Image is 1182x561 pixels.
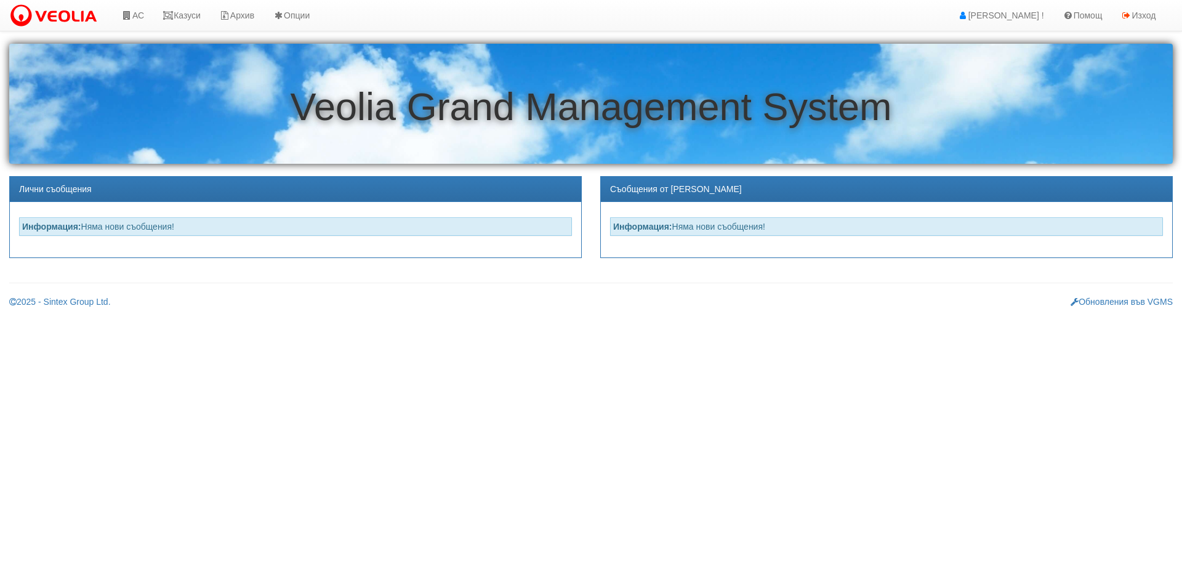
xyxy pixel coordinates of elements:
a: Обновления във VGMS [1071,297,1173,307]
div: Няма нови съобщения! [19,217,572,236]
div: Съобщения от [PERSON_NAME] [601,177,1172,202]
div: Няма нови съобщения! [610,217,1163,236]
a: 2025 - Sintex Group Ltd. [9,297,111,307]
strong: Информация: [22,222,81,232]
div: Лични съобщения [10,177,581,202]
strong: Информация: [613,222,672,232]
h1: Veolia Grand Management System [9,86,1173,128]
img: VeoliaLogo.png [9,3,103,29]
